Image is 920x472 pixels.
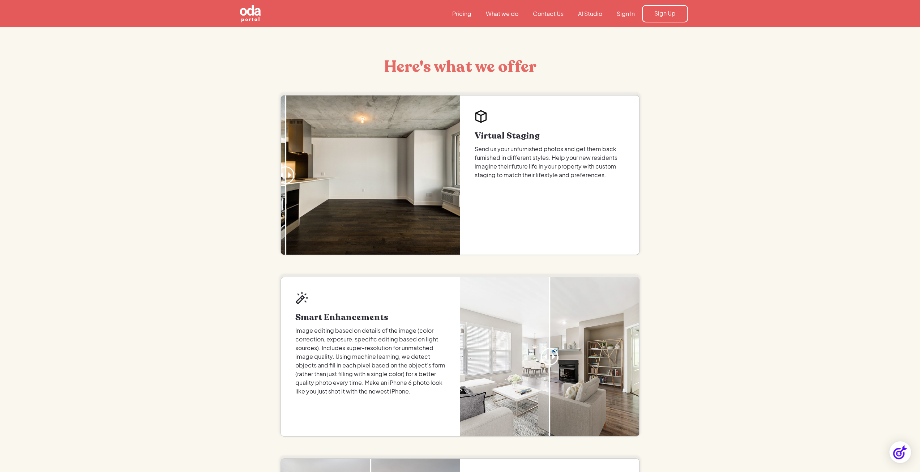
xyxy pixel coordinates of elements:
[609,10,642,18] a: Sign In
[295,313,446,322] h3: Smart Enhancements
[474,110,487,123] img: Oda Vitual Space
[460,277,639,436] img: Oda Product Smart Enhancement
[642,5,688,22] a: Sign Up
[295,326,446,396] p: Image editing based on details of the image (color correction, exposure, specific editing based o...
[321,56,599,78] h2: Here's what we offer
[232,4,301,23] a: home
[479,10,526,18] a: What we do
[654,9,676,17] div: Sign Up
[474,132,625,140] h3: Virtual Staging
[571,10,609,18] a: AI Studio
[474,145,625,179] p: Send us your unfurnished photos and get them back furnished in different styles. Help your new re...
[295,292,308,305] img: Oda Smart Enhancement Feature
[526,10,571,18] a: Contact Us
[445,10,479,18] a: Pricing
